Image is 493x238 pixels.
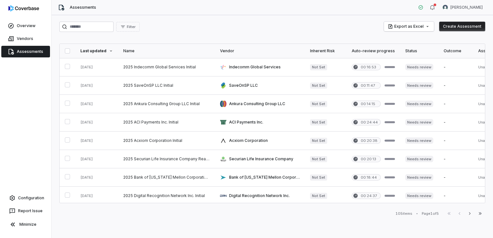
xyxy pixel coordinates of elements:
button: Jonathan Lee avatar[PERSON_NAME] [439,3,487,12]
button: Report Issue [3,205,49,217]
td: - [438,76,473,95]
td: - [438,95,473,113]
button: Minimize [3,218,49,231]
span: Assessments [70,5,96,10]
div: Page 1 of 5 [422,211,439,216]
span: Filter [127,25,136,29]
div: 105 items [396,211,412,216]
td: - [438,113,473,132]
div: Vendor [220,48,300,54]
span: [PERSON_NAME] [450,5,483,10]
div: Status [405,48,433,54]
img: Jonathan Lee avatar [443,5,448,10]
a: Assessments [1,46,50,57]
td: - [438,187,473,205]
img: logo-D7KZi-bG.svg [8,5,39,12]
div: Last updated [80,48,113,54]
button: Create Assessment [439,22,485,31]
td: - [438,168,473,187]
a: Overview [1,20,50,32]
div: Outcome [444,48,468,54]
a: Configuration [3,192,49,204]
td: - [438,132,473,150]
button: Export as Excel [384,22,434,31]
td: - [438,150,473,168]
div: Inherent Risk [310,48,341,54]
td: - [438,58,473,76]
a: Vendors [1,33,50,45]
div: Auto-review progress [352,48,395,54]
button: Filter [116,22,140,32]
div: • [416,211,418,216]
div: Name [123,48,210,54]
